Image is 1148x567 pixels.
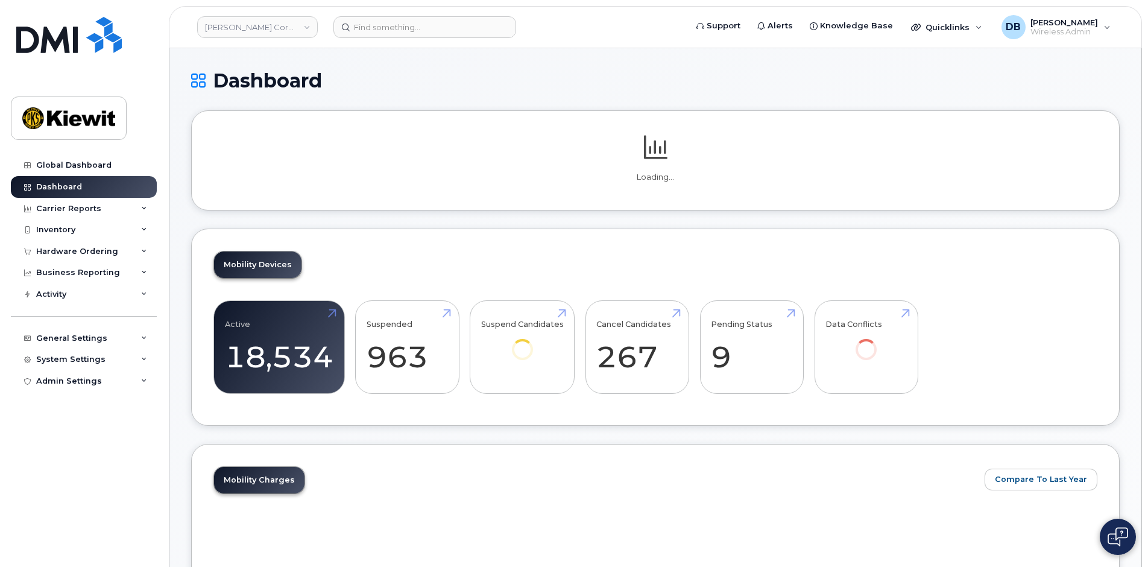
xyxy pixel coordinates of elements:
[191,70,1120,91] h1: Dashboard
[825,308,907,377] a: Data Conflicts
[225,308,333,387] a: Active 18,534
[214,252,301,278] a: Mobility Devices
[985,469,1097,490] button: Compare To Last Year
[995,474,1087,485] span: Compare To Last Year
[481,308,564,377] a: Suspend Candidates
[711,308,792,387] a: Pending Status 9
[367,308,448,387] a: Suspended 963
[1108,527,1128,546] img: Open chat
[596,308,678,387] a: Cancel Candidates 267
[214,467,304,493] a: Mobility Charges
[213,172,1097,183] p: Loading...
